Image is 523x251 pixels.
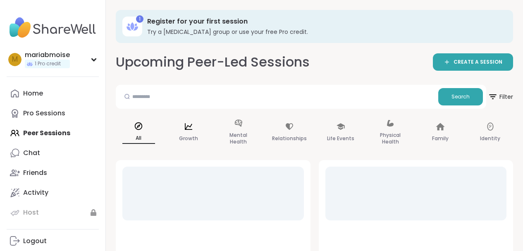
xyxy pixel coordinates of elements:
a: Logout [7,231,99,251]
div: Chat [23,148,40,158]
p: Identity [480,134,500,143]
span: CREATE A SESSION [454,59,502,66]
img: ShareWell Nav Logo [7,13,99,42]
p: Family [432,134,449,143]
span: Search [451,93,470,100]
span: m [12,54,18,65]
div: Pro Sessions [23,109,65,118]
a: Friends [7,163,99,183]
h2: Upcoming Peer-Led Sessions [116,53,310,72]
a: CREATE A SESSION [433,53,513,71]
div: 1 [136,15,143,23]
button: Search [438,88,483,105]
h3: Try a [MEDICAL_DATA] group or use your free Pro credit. [147,28,502,36]
p: All [122,133,155,144]
div: Logout [23,237,47,246]
a: Home [7,84,99,103]
a: Pro Sessions [7,103,99,123]
a: Activity [7,183,99,203]
div: Activity [23,188,48,197]
a: Chat [7,143,99,163]
div: Friends [23,168,47,177]
p: Relationships [272,134,307,143]
div: mariabmoise [25,50,70,60]
span: Filter [488,87,513,107]
div: Home [23,89,43,98]
p: Growth [179,134,198,143]
span: 1 Pro credit [35,60,61,67]
p: Mental Health [222,130,255,147]
p: Life Events [327,134,354,143]
h3: Register for your first session [147,17,502,26]
button: Filter [488,85,513,109]
div: Host [23,208,39,217]
p: Physical Health [374,130,407,147]
a: Host [7,203,99,222]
